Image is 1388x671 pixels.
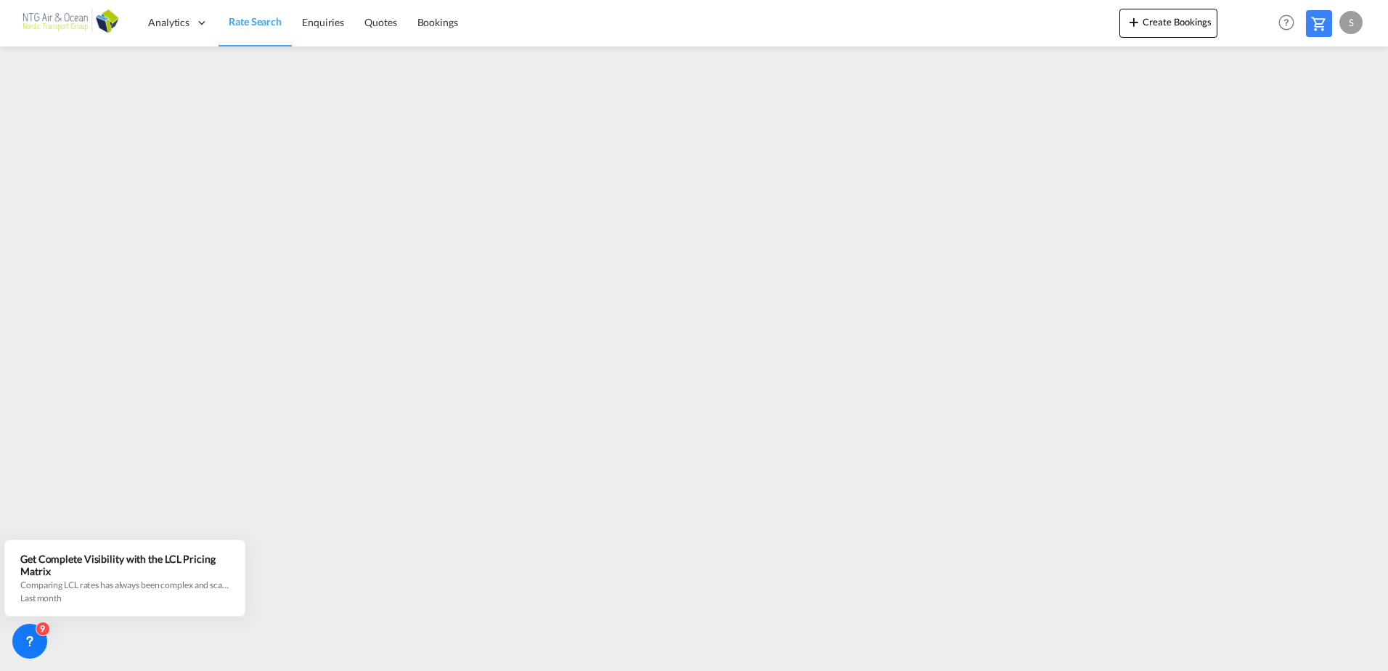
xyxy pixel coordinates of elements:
div: S [1339,11,1363,34]
span: Help [1274,10,1299,35]
span: Enquiries [302,16,344,28]
md-icon: icon-plus 400-fg [1125,13,1143,30]
span: Quotes [364,16,396,28]
span: Bookings [417,16,458,28]
span: Analytics [148,15,189,30]
img: af31b1c0b01f11ecbc353f8e72265e29.png [22,7,120,39]
button: icon-plus 400-fgCreate Bookings [1119,9,1217,38]
div: Help [1274,10,1306,36]
span: Rate Search [229,15,282,28]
